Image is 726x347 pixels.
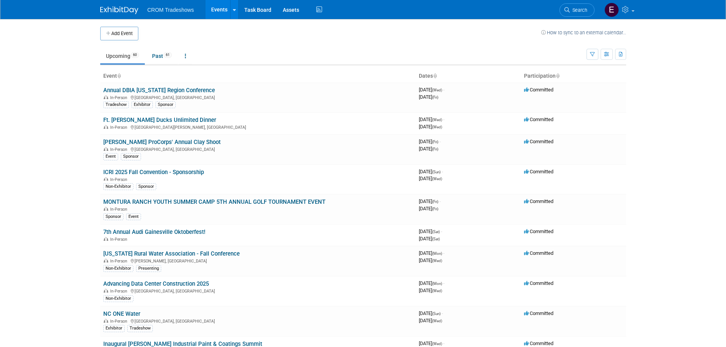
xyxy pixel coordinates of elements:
[126,213,141,220] div: Event
[110,259,130,264] span: In-Person
[419,318,442,323] span: [DATE]
[104,207,108,211] img: In-Person Event
[110,177,130,182] span: In-Person
[432,170,441,174] span: (Sun)
[121,153,141,160] div: Sponsor
[442,169,443,174] span: -
[136,183,156,190] div: Sponsor
[419,169,443,174] span: [DATE]
[442,310,443,316] span: -
[100,70,416,83] th: Event
[432,230,440,234] span: (Sat)
[419,257,442,263] span: [DATE]
[419,146,438,152] span: [DATE]
[439,139,441,144] span: -
[419,341,444,346] span: [DATE]
[103,117,216,123] a: Ft. [PERSON_NAME] Ducks Unlimited Dinner
[419,250,444,256] span: [DATE]
[524,198,553,204] span: Committed
[104,147,108,151] img: In-Person Event
[419,87,444,93] span: [DATE]
[524,117,553,122] span: Committed
[419,288,442,293] span: [DATE]
[136,265,161,272] div: Presenting
[110,289,130,294] span: In-Person
[570,7,587,13] span: Search
[541,30,626,35] a: How to sync to an external calendar...
[432,251,442,256] span: (Mon)
[103,325,125,332] div: Exhibitor
[103,183,133,190] div: Non-Exhibitor
[103,288,413,294] div: [GEOGRAPHIC_DATA], [GEOGRAPHIC_DATA]
[100,6,138,14] img: ExhibitDay
[419,139,441,144] span: [DATE]
[110,207,130,212] span: In-Person
[104,125,108,129] img: In-Person Event
[103,250,240,257] a: [US_STATE] Rural Water Association - Fall Conference
[103,213,123,220] div: Sponsor
[556,73,559,79] a: Sort by Participation Type
[443,87,444,93] span: -
[419,236,440,241] span: [DATE]
[103,124,413,130] div: [GEOGRAPHIC_DATA][PERSON_NAME], [GEOGRAPHIC_DATA]
[432,319,442,323] span: (Wed)
[104,319,108,323] img: In-Person Event
[441,229,442,234] span: -
[432,118,442,122] span: (Wed)
[432,88,442,92] span: (Wed)
[432,312,441,316] span: (Sun)
[419,94,438,100] span: [DATE]
[432,95,438,99] span: (Fri)
[104,259,108,262] img: In-Person Event
[155,101,176,108] div: Sponsor
[146,49,178,63] a: Past61
[443,250,444,256] span: -
[110,319,130,324] span: In-Person
[103,295,133,302] div: Non-Exhibitor
[419,124,442,130] span: [DATE]
[103,265,133,272] div: Non-Exhibitor
[104,237,108,241] img: In-Person Event
[443,280,444,286] span: -
[432,237,440,241] span: (Sat)
[439,198,441,204] span: -
[104,177,108,181] img: In-Person Event
[419,206,438,211] span: [DATE]
[104,95,108,99] img: In-Person Event
[433,73,437,79] a: Sort by Start Date
[432,281,442,286] span: (Mon)
[163,52,172,58] span: 61
[432,259,442,263] span: (Wed)
[103,146,413,152] div: [GEOGRAPHIC_DATA], [GEOGRAPHIC_DATA]
[110,237,130,242] span: In-Person
[419,176,442,181] span: [DATE]
[103,280,209,287] a: Advancing Data Center Construction 2025
[524,310,553,316] span: Committed
[117,73,121,79] a: Sort by Event Name
[604,3,619,17] img: Eden Burleigh
[103,229,205,235] a: 7th Annual Audi Gainesville Oktoberfest!
[127,325,153,332] div: Tradeshow
[103,169,204,176] a: ICRI 2025 Fall Convention - Sponsorship
[103,198,325,205] a: MONTURA RANCH YOUTH SUMMER CAMP 5TH ANNUAL GOLF TOURNAMENT EVENT
[419,117,444,122] span: [DATE]
[432,147,438,151] span: (Fri)
[524,280,553,286] span: Committed
[419,198,441,204] span: [DATE]
[419,280,444,286] span: [DATE]
[103,318,413,324] div: [GEOGRAPHIC_DATA], [GEOGRAPHIC_DATA]
[103,87,215,94] a: Annual DBIA [US_STATE] Region Conference
[432,289,442,293] span: (Wed)
[524,229,553,234] span: Committed
[524,341,553,346] span: Committed
[110,147,130,152] span: In-Person
[432,207,438,211] span: (Fri)
[416,70,521,83] th: Dates
[432,140,438,144] span: (Fri)
[443,117,444,122] span: -
[103,101,129,108] div: Tradeshow
[432,200,438,204] span: (Fri)
[131,52,139,58] span: 60
[110,95,130,100] span: In-Person
[432,342,442,346] span: (Wed)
